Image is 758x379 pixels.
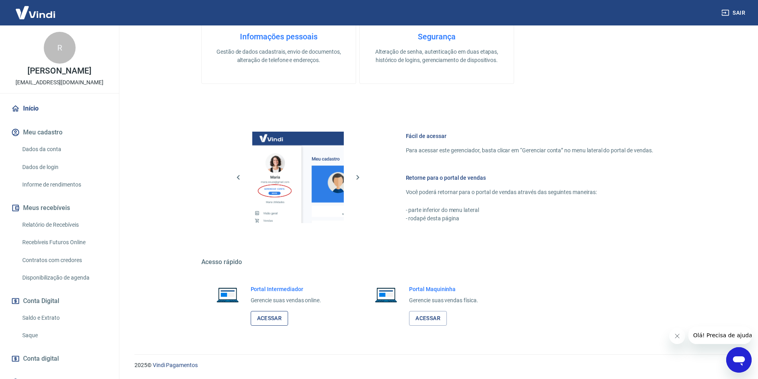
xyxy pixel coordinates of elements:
a: Acessar [409,311,447,326]
img: Imagem de um notebook aberto [211,285,244,304]
iframe: Fechar mensagem [669,328,685,344]
p: - rodapé desta página [406,214,653,223]
a: Saldo e Extrato [19,310,109,326]
a: Recebíveis Futuros Online [19,234,109,251]
a: Conta digital [10,350,109,367]
img: Imagem de um notebook aberto [369,285,403,304]
h4: Informações pessoais [214,32,343,41]
p: - parte inferior do menu lateral [406,206,653,214]
p: Alteração de senha, autenticação em duas etapas, histórico de logins, gerenciamento de dispositivos. [372,48,501,64]
a: Vindi Pagamentos [153,362,198,368]
img: Imagem da dashboard mostrando o botão de gerenciar conta na sidebar no lado esquerdo [252,132,344,223]
a: Início [10,100,109,117]
img: Vindi [10,0,61,25]
p: [EMAIL_ADDRESS][DOMAIN_NAME] [16,78,103,87]
h4: Segurança [372,32,501,41]
h6: Portal Maquininha [409,285,478,293]
h5: Acesso rápido [201,258,672,266]
span: Olá! Precisa de ajuda? [5,6,67,12]
iframe: Mensagem da empresa [688,327,752,344]
p: Você poderá retornar para o portal de vendas através das seguintes maneiras: [406,188,653,196]
span: Conta digital [23,353,59,364]
button: Sair [720,6,748,20]
a: Acessar [251,311,288,326]
button: Meus recebíveis [10,199,109,217]
a: Relatório de Recebíveis [19,217,109,233]
h6: Retorne para o portal de vendas [406,174,653,182]
p: Gerencie suas vendas física. [409,296,478,305]
a: Contratos com credores [19,252,109,268]
a: Dados de login [19,159,109,175]
p: Gerencie suas vendas online. [251,296,322,305]
p: Para acessar este gerenciador, basta clicar em “Gerenciar conta” no menu lateral do portal de ven... [406,146,653,155]
iframe: Botão para abrir a janela de mensagens [726,347,752,373]
p: Gestão de dados cadastrais, envio de documentos, alteração de telefone e endereços. [214,48,343,64]
a: Disponibilização de agenda [19,270,109,286]
p: [PERSON_NAME] [27,67,91,75]
a: Dados da conta [19,141,109,157]
div: R [44,32,76,64]
h6: Fácil de acessar [406,132,653,140]
h6: Portal Intermediador [251,285,322,293]
a: Saque [19,327,109,344]
a: Informe de rendimentos [19,177,109,193]
button: Meu cadastro [10,124,109,141]
button: Conta Digital [10,292,109,310]
p: 2025 © [134,361,739,369]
